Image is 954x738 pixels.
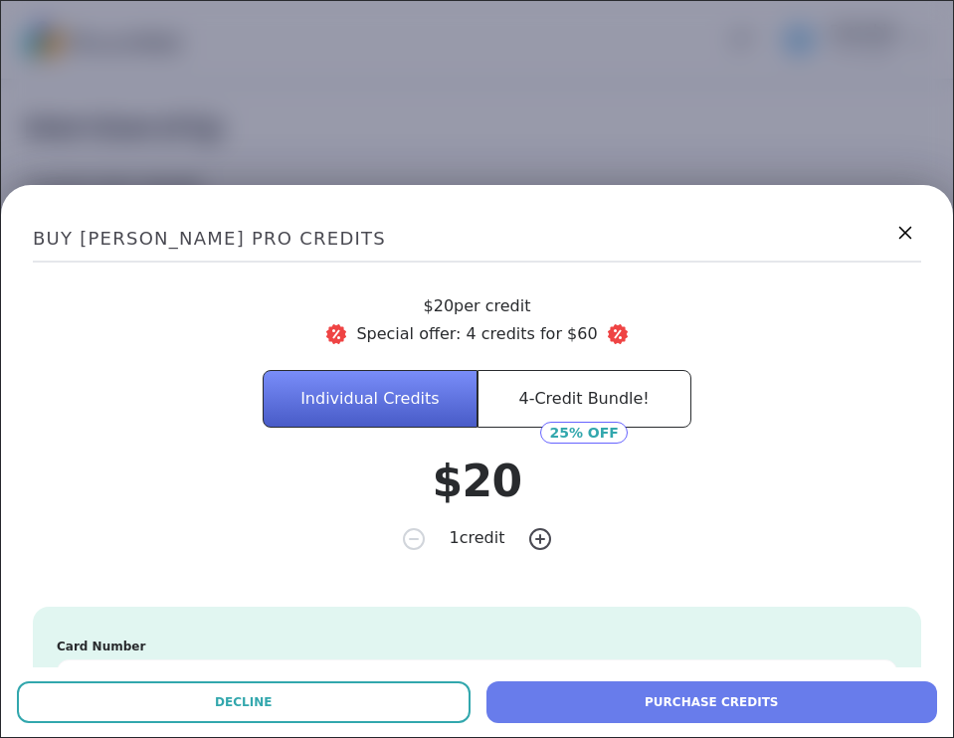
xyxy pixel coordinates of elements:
[33,294,921,318] p: $ 20 per credit
[477,370,691,428] button: 4-Credit Bundle!
[645,693,778,711] span: PURCHASE CREDITS
[263,370,477,428] button: Individual Credits
[33,217,921,263] h2: BUY [PERSON_NAME] PRO CREDITS
[17,681,471,723] button: Decline
[215,693,272,711] span: Decline
[450,527,505,551] span: 1 credit
[433,452,522,511] h4: $ 20
[33,322,921,346] span: Special offer: 4 credits for $ 60
[540,422,627,444] div: 25% OFF
[57,639,897,655] h5: Card Number
[486,681,937,723] button: PURCHASE CREDITS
